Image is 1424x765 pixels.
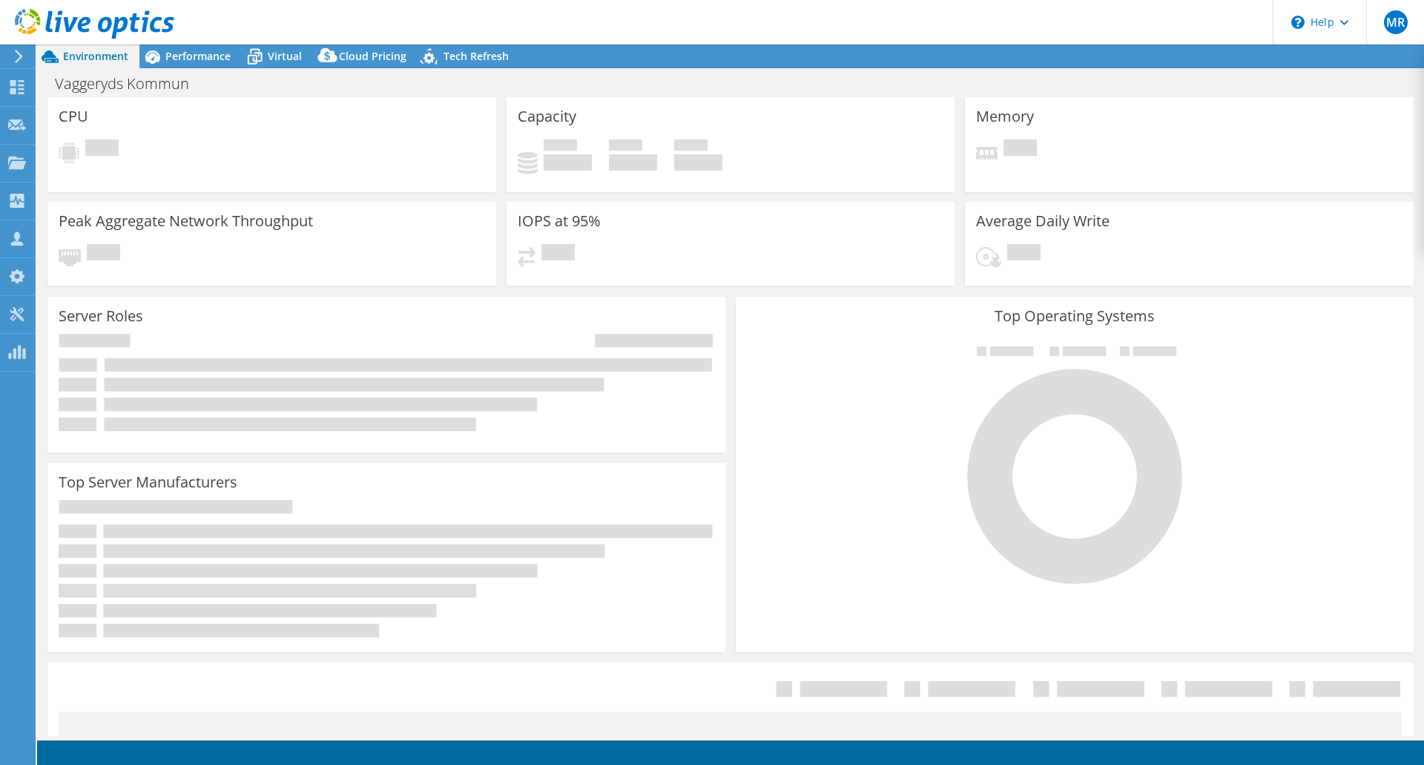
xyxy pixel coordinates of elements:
[1003,139,1037,160] span: Pending
[339,49,406,63] span: Cloud Pricing
[544,139,577,154] span: Used
[165,49,231,63] span: Performance
[59,308,143,324] h3: Server Roles
[268,49,302,63] span: Virtual
[63,49,128,63] span: Environment
[87,244,120,264] span: Pending
[444,49,509,63] span: Tech Refresh
[1384,10,1408,34] span: MR
[59,213,313,229] h3: Peak Aggregate Network Throughput
[1007,244,1041,264] span: Pending
[976,213,1110,229] h3: Average Daily Write
[85,139,119,160] span: Pending
[1291,16,1305,29] svg: \n
[541,244,575,264] span: Pending
[609,139,642,154] span: Free
[544,154,592,171] h4: 0 GiB
[59,108,88,125] h3: CPU
[674,154,722,171] h4: 0 GiB
[59,474,237,490] h3: Top Server Manufacturers
[747,308,1402,324] h3: Top Operating Systems
[518,108,576,125] h3: Capacity
[609,154,657,171] h4: 0 GiB
[976,108,1034,125] h3: Memory
[48,76,212,92] h1: Vaggeryds Kommun
[518,213,601,229] h3: IOPS at 95%
[674,139,708,154] span: Total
